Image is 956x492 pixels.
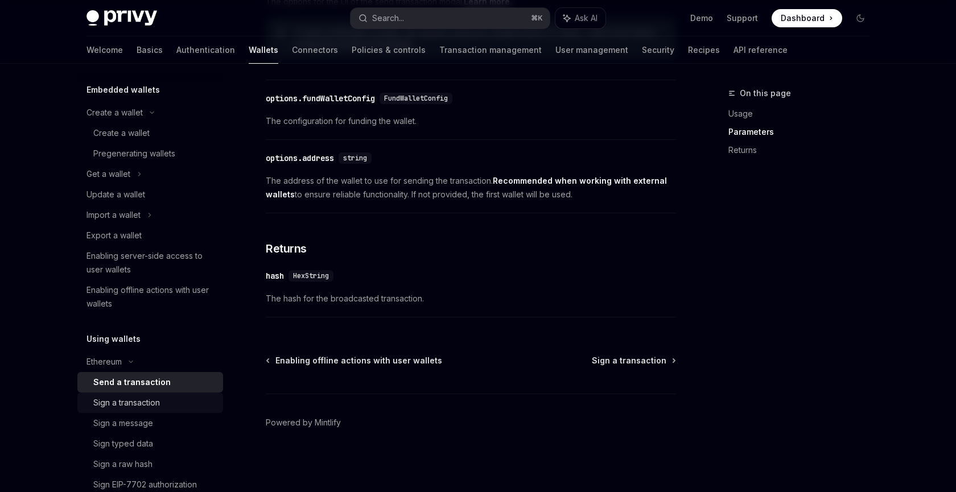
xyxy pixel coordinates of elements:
[293,271,329,280] span: HexString
[728,141,879,159] a: Returns
[351,8,550,28] button: Search...⌘K
[728,105,879,123] a: Usage
[86,188,145,201] div: Update a wallet
[772,9,842,27] a: Dashboard
[642,36,674,64] a: Security
[266,417,341,428] a: Powered by Mintlify
[77,433,223,454] a: Sign typed data
[77,372,223,392] a: Send a transaction
[93,375,171,389] div: Send a transaction
[531,14,543,23] span: ⌘ K
[292,36,338,64] a: Connectors
[86,83,160,97] h5: Embedded wallets
[266,270,284,282] div: hash
[267,355,442,366] a: Enabling offline actions with user wallets
[439,36,542,64] a: Transaction management
[77,392,223,413] a: Sign a transaction
[266,292,676,305] span: The hash for the broadcasted transaction.
[688,36,720,64] a: Recipes
[555,8,605,28] button: Ask AI
[86,10,157,26] img: dark logo
[77,454,223,474] a: Sign a raw hash
[93,457,153,471] div: Sign a raw hash
[77,184,223,205] a: Update a wallet
[555,36,628,64] a: User management
[86,249,216,276] div: Enabling server-side access to user wallets
[86,208,141,222] div: Import a wallet
[77,143,223,164] a: Pregenerating wallets
[93,147,175,160] div: Pregenerating wallets
[77,123,223,143] a: Create a wallet
[86,332,141,346] h5: Using wallets
[592,355,666,366] span: Sign a transaction
[727,13,758,24] a: Support
[734,36,788,64] a: API reference
[77,280,223,314] a: Enabling offline actions with user wallets
[86,167,130,181] div: Get a wallet
[384,94,448,103] span: FundWalletConfig
[86,36,123,64] a: Welcome
[343,154,367,163] span: string
[86,106,143,119] div: Create a wallet
[851,9,870,27] button: Toggle dark mode
[86,355,122,369] div: Ethereum
[740,86,791,100] span: On this page
[86,283,216,311] div: Enabling offline actions with user wallets
[266,93,375,104] div: options.fundWalletConfig
[266,114,676,128] span: The configuration for funding the wallet.
[249,36,278,64] a: Wallets
[575,13,597,24] span: Ask AI
[93,437,153,450] div: Sign typed data
[266,174,676,201] span: The address of the wallet to use for sending the transaction. to ensure reliable functionality. I...
[728,123,879,141] a: Parameters
[93,416,153,430] div: Sign a message
[781,13,825,24] span: Dashboard
[93,126,150,140] div: Create a wallet
[352,36,426,64] a: Policies & controls
[77,413,223,433] a: Sign a message
[176,36,235,64] a: Authentication
[93,396,160,410] div: Sign a transaction
[86,229,142,242] div: Export a wallet
[592,355,675,366] a: Sign a transaction
[77,225,223,246] a: Export a wallet
[266,152,334,164] div: options.address
[372,11,404,25] div: Search...
[275,355,442,366] span: Enabling offline actions with user wallets
[690,13,713,24] a: Demo
[93,478,197,491] div: Sign EIP-7702 authorization
[137,36,163,64] a: Basics
[266,241,307,257] span: Returns
[77,246,223,280] a: Enabling server-side access to user wallets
